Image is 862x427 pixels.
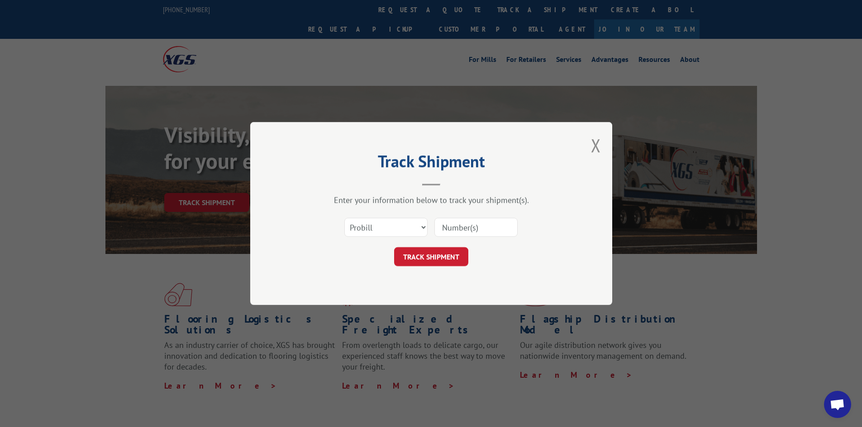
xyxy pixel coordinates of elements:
input: Number(s) [434,218,518,237]
h2: Track Shipment [295,155,567,172]
button: Close modal [591,133,601,157]
button: TRACK SHIPMENT [394,247,468,266]
div: Open chat [824,391,851,418]
div: Enter your information below to track your shipment(s). [295,195,567,205]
